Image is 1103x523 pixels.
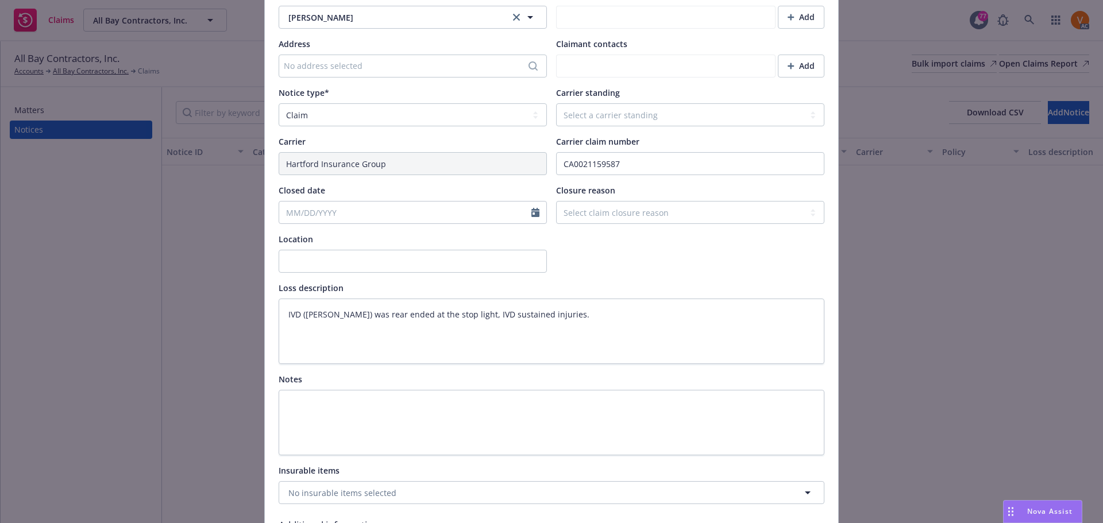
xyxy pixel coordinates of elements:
span: Location [279,234,313,245]
span: Nova Assist [1027,506,1073,516]
span: Insurable items [279,465,340,476]
div: No address selected [284,60,530,72]
span: Address [279,38,310,49]
span: Carrier standing [556,87,620,98]
span: [PERSON_NAME] [288,11,500,24]
span: Carrier claim number [556,136,639,147]
div: Add [788,55,815,77]
input: MM/DD/YYYY [279,202,531,223]
button: [PERSON_NAME]clear selection [279,6,547,29]
button: Add [778,55,824,78]
div: Add [788,6,815,28]
textarea: IVD ([PERSON_NAME]) was rear ended at the stop light, IVD sustained injuries. [279,299,824,364]
button: No insurable items selected [279,481,824,504]
span: Closure reason [556,185,615,196]
span: Carrier [279,136,306,147]
span: Closed date [279,185,325,196]
span: Loss description [279,282,344,293]
button: No address selected [279,55,547,78]
div: Drag to move [1004,501,1018,522]
span: Notes [279,374,302,385]
svg: Search [529,61,538,71]
span: Notice type* [279,87,329,98]
span: No insurable items selected [288,487,396,499]
a: clear selection [510,10,523,24]
button: Add [778,6,824,29]
button: Nova Assist [1003,500,1082,523]
span: Claimant contacts [556,38,627,49]
svg: Calendar [531,208,539,217]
